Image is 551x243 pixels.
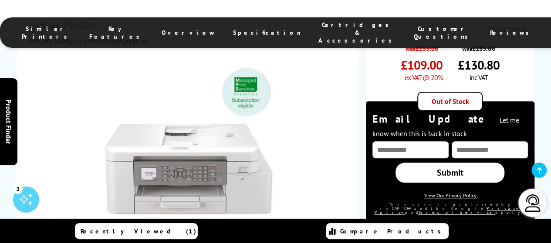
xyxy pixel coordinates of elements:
span: £130.80 [458,57,500,73]
span: £109.00 [401,57,443,73]
a: View Our Privacy Policy [424,192,476,199]
span: Cartridges & Accessories [318,21,396,44]
span: Similar Printers [22,25,72,40]
div: This site is protected by reCAPTCHA and the Google and apply. [372,203,528,214]
span: Specification [233,29,301,37]
a: Privacy Policy [374,206,520,215]
span: Let me know when this is back in stock [372,116,519,138]
span: Overview [162,29,216,37]
span: Product Finder [4,99,13,144]
span: Key Features [89,25,144,40]
span: Reviews [490,29,534,37]
img: user-headset-light.svg [524,194,541,212]
img: Brother MFC-J4340DW [104,63,274,233]
a: Submit [396,163,504,183]
span: Compare Products [340,227,446,235]
div: 3 [13,183,23,193]
a: Recently Viewed (1) [75,223,198,239]
div: Email Update [372,112,528,139]
span: inc VAT [470,73,488,82]
a: Terms of Service [418,210,495,215]
span: Recently Viewed (1) [81,227,196,235]
div: Out of Stock [417,92,483,111]
span: ex VAT @ 20% [405,73,443,82]
span: Customer Questions [414,25,473,40]
a: Compare Products [326,223,449,239]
